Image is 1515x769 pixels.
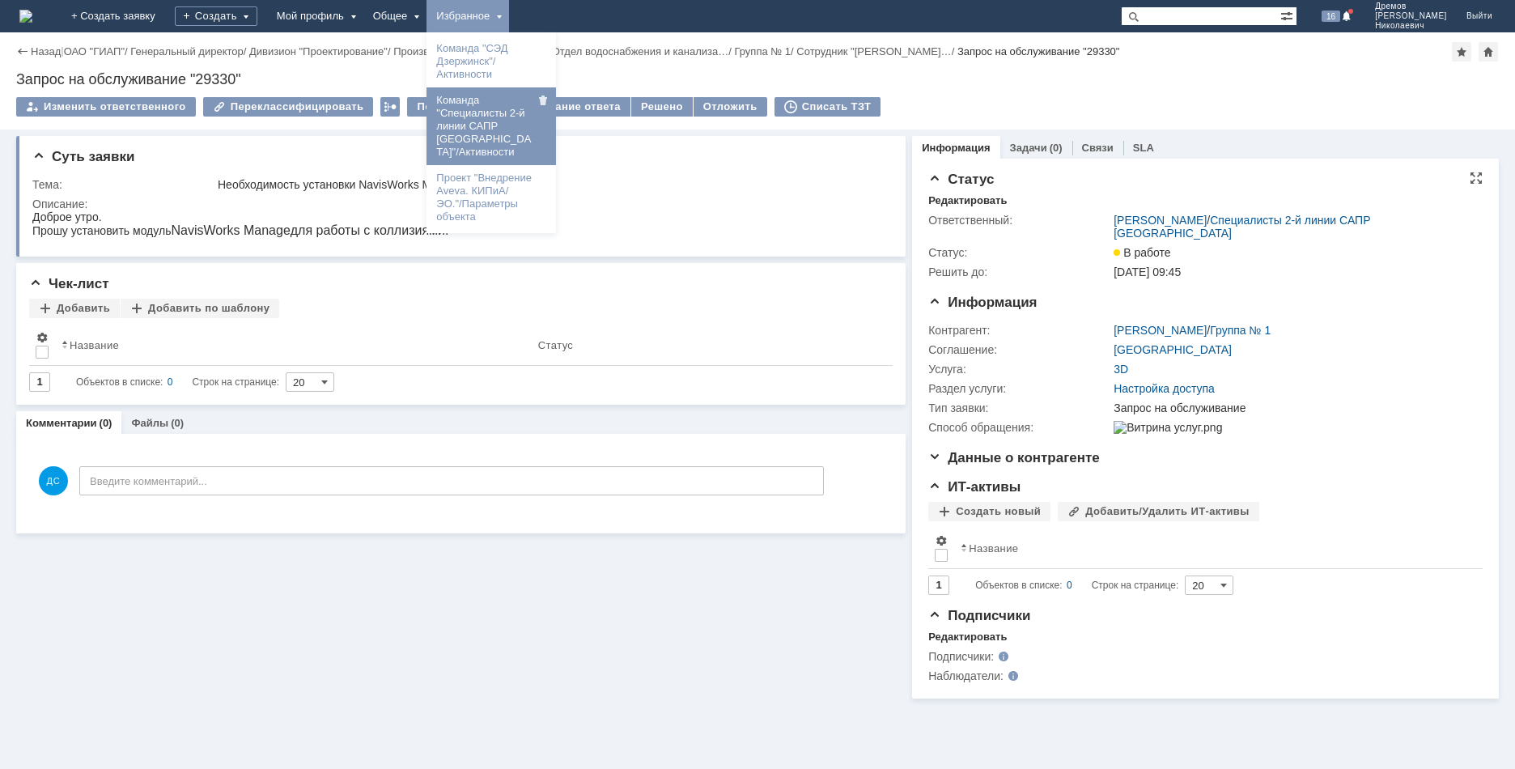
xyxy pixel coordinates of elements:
a: Задачи [1010,142,1047,154]
div: Наблюдатели: [928,669,1091,682]
a: Файлы [131,417,168,429]
div: Подписчики: [928,650,1091,663]
a: Команда "Специалисты 2-й линии САПР [GEOGRAPHIC_DATA]"/Активности [430,91,553,162]
div: Создать [175,6,257,26]
div: Запрос на обслуживание "29330" [16,71,1499,87]
a: Назад [31,45,61,57]
a: [PERSON_NAME] [1114,324,1207,337]
a: 3D [1114,363,1128,376]
div: / [552,45,735,57]
span: Суть заявки [32,149,134,164]
div: Раздел услуги: [928,382,1110,395]
i: Строк на странице: [76,372,279,392]
span: Объектов в списке: [76,376,163,388]
span: Расширенный поиск [1280,7,1296,23]
div: Решить до: [928,266,1110,278]
th: Название [954,528,1470,569]
div: Редактировать [928,194,1007,207]
span: [DATE] 09:45 [1114,266,1181,278]
div: Название [70,339,119,351]
a: ОАО "ГИАП" [64,45,125,57]
a: Группа № 1 [734,45,791,57]
div: 0 [1067,576,1072,595]
img: Витрина услуг.png [1114,421,1222,434]
span: ИТ-активы [928,479,1021,495]
div: На всю страницу [1470,172,1483,185]
div: Редактировать [928,631,1007,644]
span: Настройки [36,331,49,344]
a: Команда "СЭД Дзержинск"/Активности [430,39,553,84]
a: [GEOGRAPHIC_DATA] [1114,343,1232,356]
a: SLA [1133,142,1154,154]
a: Информация [922,142,990,154]
div: | [61,45,63,57]
img: logo [19,10,32,23]
span: Подписчики [928,608,1030,623]
a: Перейти на домашнюю страницу [19,10,32,23]
div: / [1114,324,1271,337]
th: Название [55,325,532,366]
div: Необходимость установки NavisWorks Manage [218,178,881,191]
div: Добавить в избранное [1452,42,1471,62]
div: Ответственный: [928,214,1110,227]
span: Объектов в списке: [975,580,1062,591]
div: Контрагент: [928,324,1110,337]
div: Название [969,542,1018,554]
div: Работа с массовостью [380,97,400,117]
span: Manage [211,13,258,27]
a: Производственное управление [393,45,545,57]
a: Настройка доступа [1114,382,1215,395]
span: Статус [928,172,994,187]
span: Николаевич [1375,21,1447,31]
div: / [249,45,393,57]
a: Отдел водоснабжения и канализа… [552,45,729,57]
div: / [393,45,552,57]
div: (0) [1050,142,1063,154]
span: ДС [39,466,68,495]
div: Тема: [32,178,214,191]
div: / [796,45,957,57]
div: Соглашение: [928,343,1110,356]
span: Чек-лист [29,276,109,291]
i: Строк на странице: [975,576,1178,595]
div: 0 [168,372,173,392]
a: Группа № 1 [1210,324,1271,337]
div: (0) [100,417,112,429]
span: Настройки [935,534,948,547]
div: / [734,45,796,57]
span: Данные о контрагенте [928,450,1100,465]
span: для работы с коллизиями. [258,13,417,27]
div: (0) [171,417,184,429]
div: Запрос на обслуживание [1114,401,1474,414]
a: [PERSON_NAME] [1114,214,1207,227]
div: Статус: [928,246,1110,259]
a: Комментарии [26,417,97,429]
div: / [1114,214,1474,240]
span: Информация [928,295,1037,310]
span: 16 [1322,11,1340,22]
div: Сделать домашней страницей [1479,42,1498,62]
span: [PERSON_NAME] [1375,11,1447,21]
a: Связи [1082,142,1114,154]
div: Статус [538,339,573,351]
div: Тип заявки: [928,401,1110,414]
th: Статус [532,325,880,366]
a: Сотрудник "[PERSON_NAME]… [796,45,951,57]
span: Дремов [1375,2,1447,11]
div: Способ обращения: [928,421,1110,434]
a: Генеральный директор [130,45,243,57]
div: Описание: [32,198,885,210]
span: Удалить [537,96,550,108]
span: NavisWorks [138,13,207,27]
span: В работе [1114,246,1170,259]
a: Дивизион "Проектирование" [249,45,388,57]
div: Запрос на обслуживание "29330" [957,45,1120,57]
a: Проект "Внедрение Aveva. КИПиА/ЭО."/Параметры объекта [430,168,553,227]
div: Услуга: [928,363,1110,376]
div: / [64,45,131,57]
a: Специалисты 2-й линии САПР [GEOGRAPHIC_DATA] [1114,214,1370,240]
div: / [130,45,249,57]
